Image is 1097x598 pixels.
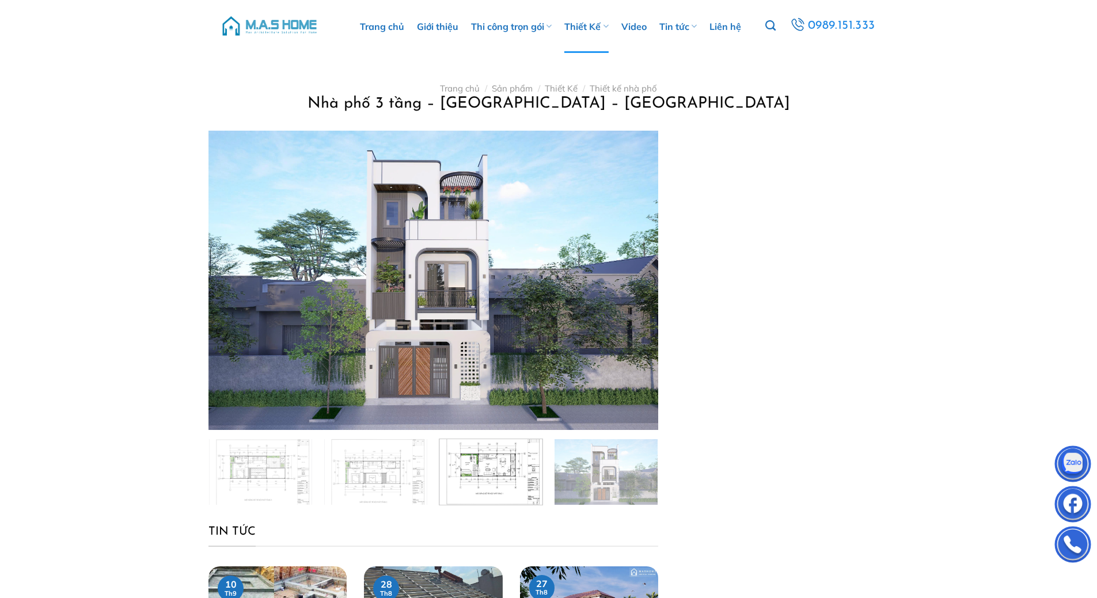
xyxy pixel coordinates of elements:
[545,83,578,94] a: Thiết Kế
[221,9,318,43] img: M.A.S HOME – Tổng Thầu Thiết Kế Và Xây Nhà Trọn Gói
[807,16,876,36] span: 0989.151.333
[583,83,585,94] span: /
[1056,529,1090,563] img: Phone
[555,439,658,508] img: Nhà phố 3 tầng - Anh Sang - Hà Nội 12
[765,14,776,38] a: Tìm kiếm
[1056,489,1090,523] img: Facebook
[492,83,533,94] a: Sản phẩm
[324,439,427,508] img: Nhà phố 3 tầng - Anh Sang - Hà Nội 10
[590,83,657,94] a: Thiết kế nhà phố
[440,83,480,94] a: Trang chủ
[439,436,542,505] img: Nhà phố 3 tầng - Anh Sang - Hà Nội 11
[538,83,540,94] span: /
[485,83,487,94] span: /
[788,16,878,36] a: 0989.151.333
[222,94,875,114] h1: Nhà phố 3 tầng – [GEOGRAPHIC_DATA] – [GEOGRAPHIC_DATA]
[209,439,312,508] img: Nhà phố 3 tầng - Anh Sang - Hà Nội 9
[208,523,256,547] span: Tin tức
[208,131,658,430] img: Nhà phố 3 tầng - Anh Sang - Hà Nội 3
[1056,448,1090,483] img: Zalo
